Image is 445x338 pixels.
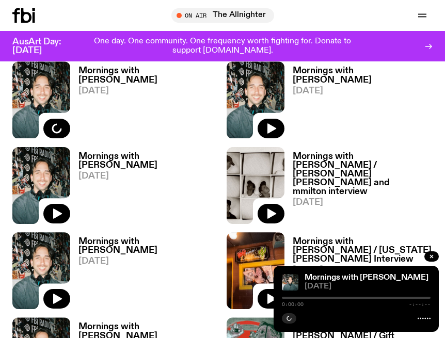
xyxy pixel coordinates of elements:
img: Radio presenter Ben Hansen sits in front of a wall of photos and an fbi radio sign. Film photo. B... [12,232,70,309]
span: [DATE] [293,87,433,95]
span: [DATE] [305,283,431,291]
a: Mornings with [PERSON_NAME] / [US_STATE][PERSON_NAME] Interview[DATE] [284,237,433,309]
img: Radio presenter Ben Hansen sits in front of a wall of photos and an fbi radio sign. Film photo. B... [282,274,298,291]
button: On AirThe Allnighter [171,8,274,23]
a: Mornings with [PERSON_NAME] / [PERSON_NAME] [PERSON_NAME] and mmilton interview[DATE] [284,152,433,224]
h3: Mornings with [PERSON_NAME] / [PERSON_NAME] [PERSON_NAME] and mmilton interview [293,152,433,196]
h3: Mornings with [PERSON_NAME] [293,67,433,84]
span: [DATE] [78,257,218,266]
span: -:--:-- [409,302,431,307]
h3: AusArt Day: [DATE] [12,38,78,55]
h3: Mornings with [PERSON_NAME] / [US_STATE][PERSON_NAME] Interview [293,237,433,264]
h3: Mornings with [PERSON_NAME] [78,237,218,255]
a: Mornings with [PERSON_NAME][DATE] [70,152,218,224]
span: [DATE] [293,198,433,207]
a: Mornings with [PERSON_NAME] [305,273,428,282]
span: [DATE] [78,172,218,181]
a: Mornings with [PERSON_NAME][DATE] [70,237,218,309]
p: One day. One community. One frequency worth fighting for. Donate to support [DOMAIN_NAME]. [87,37,358,55]
img: Radio presenter Ben Hansen sits in front of a wall of photos and an fbi radio sign. Film photo. B... [227,61,284,138]
a: Mornings with [PERSON_NAME][DATE] [284,67,433,138]
span: [DATE] [78,87,218,95]
h3: Mornings with [PERSON_NAME] [78,152,218,170]
a: Mornings with [PERSON_NAME][DATE] [70,67,218,138]
h3: Mornings with [PERSON_NAME] [78,67,218,84]
span: 0:00:00 [282,302,304,307]
img: Radio presenter Ben Hansen sits in front of a wall of photos and an fbi radio sign. Film photo. B... [12,147,70,224]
